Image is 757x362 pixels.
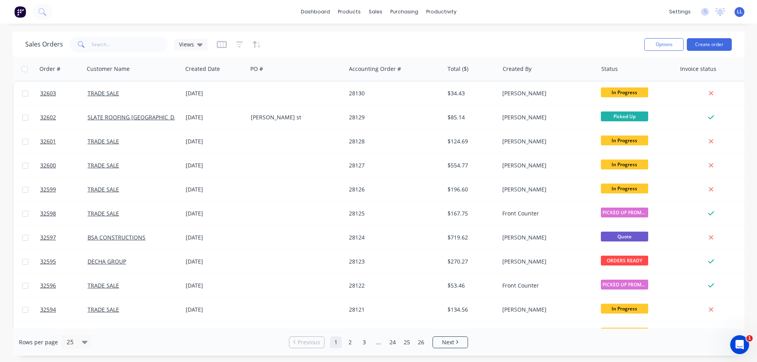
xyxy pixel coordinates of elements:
[502,234,590,241] div: [PERSON_NAME]
[186,137,244,145] div: [DATE]
[334,6,365,18] div: products
[40,154,88,177] a: 32600
[40,234,56,241] span: 32597
[40,210,56,217] span: 32598
[503,65,531,73] div: Created By
[40,82,88,105] a: 32603
[447,234,494,241] div: $719.62
[88,258,126,265] a: DECHA GROUP
[365,6,386,18] div: sales
[665,6,695,18] div: settings
[358,336,370,348] a: Page 3
[373,336,384,348] a: Jump forward
[349,306,436,314] div: 28121
[386,6,422,18] div: purchasing
[179,40,194,48] span: Views
[91,37,168,52] input: Search...
[88,234,145,241] a: BSA CONSTRUCTIONS
[349,282,436,290] div: 28122
[40,162,56,169] span: 32600
[88,282,119,289] a: TRADE SALE
[601,136,648,145] span: In Progress
[433,338,468,346] a: Next page
[644,38,684,51] button: Options
[349,113,436,121] div: 28129
[298,338,320,346] span: Previous
[422,6,461,18] div: productivity
[415,336,427,348] a: Page 26
[349,89,436,97] div: 28130
[349,234,436,241] div: 28124
[88,210,119,217] a: TRADE SALE
[40,282,56,290] span: 32596
[88,113,186,121] a: SLATE ROOFING [GEOGRAPHIC_DATA]
[40,258,56,265] span: 32595
[88,89,119,97] a: TRADE SALE
[330,336,342,348] a: Page 1 is your current page
[349,137,436,145] div: 28128
[40,226,88,249] a: 32597
[286,336,471,348] ul: Pagination
[88,137,119,145] a: TRADE SALE
[447,282,494,290] div: $53.46
[186,282,244,290] div: [DATE]
[730,335,749,354] iframe: Intercom live chat
[40,274,88,297] a: 32596
[447,137,494,145] div: $124.69
[502,210,590,217] div: Front Counter
[186,210,244,217] div: [DATE]
[88,186,119,193] a: TRADE SALE
[502,89,590,97] div: [PERSON_NAME]
[447,162,494,169] div: $554.77
[88,306,119,313] a: TRADE SALE
[502,258,590,265] div: [PERSON_NAME]
[601,232,648,241] span: Quote
[186,234,244,241] div: [DATE]
[40,130,88,153] a: 32601
[349,65,401,73] div: Accounting Order #
[601,65,618,73] div: Status
[680,65,716,73] div: Invoice status
[387,336,399,348] a: Page 24
[687,38,732,51] button: Create order
[502,282,590,290] div: Front Counter
[186,186,244,193] div: [DATE]
[40,298,88,321] a: 32594
[401,336,413,348] a: Page 25
[40,137,56,145] span: 32601
[447,186,494,193] div: $196.60
[251,113,338,121] div: [PERSON_NAME] st
[447,306,494,314] div: $134.56
[447,89,494,97] div: $34.43
[186,89,244,97] div: [DATE]
[601,184,648,193] span: In Progress
[40,106,88,129] a: 32602
[601,280,648,290] span: PICKED UP FROM ...
[14,6,26,18] img: Factory
[186,162,244,169] div: [DATE]
[289,338,324,346] a: Previous page
[502,162,590,169] div: [PERSON_NAME]
[447,113,494,121] div: $85.14
[447,65,468,73] div: Total ($)
[442,338,454,346] span: Next
[25,41,63,48] h1: Sales Orders
[39,65,60,73] div: Order #
[447,258,494,265] div: $270.27
[40,322,88,345] a: 32593
[601,304,648,314] span: In Progress
[185,65,220,73] div: Created Date
[40,178,88,201] a: 32599
[502,113,590,121] div: [PERSON_NAME]
[737,8,742,15] span: LL
[349,258,436,265] div: 28123
[40,202,88,225] a: 32598
[186,306,244,314] div: [DATE]
[40,89,56,97] span: 32603
[447,210,494,217] div: $167.75
[40,113,56,121] span: 32602
[601,208,648,217] span: PICKED UP FROM ...
[40,250,88,273] a: 32595
[502,137,590,145] div: [PERSON_NAME]
[349,162,436,169] div: 28127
